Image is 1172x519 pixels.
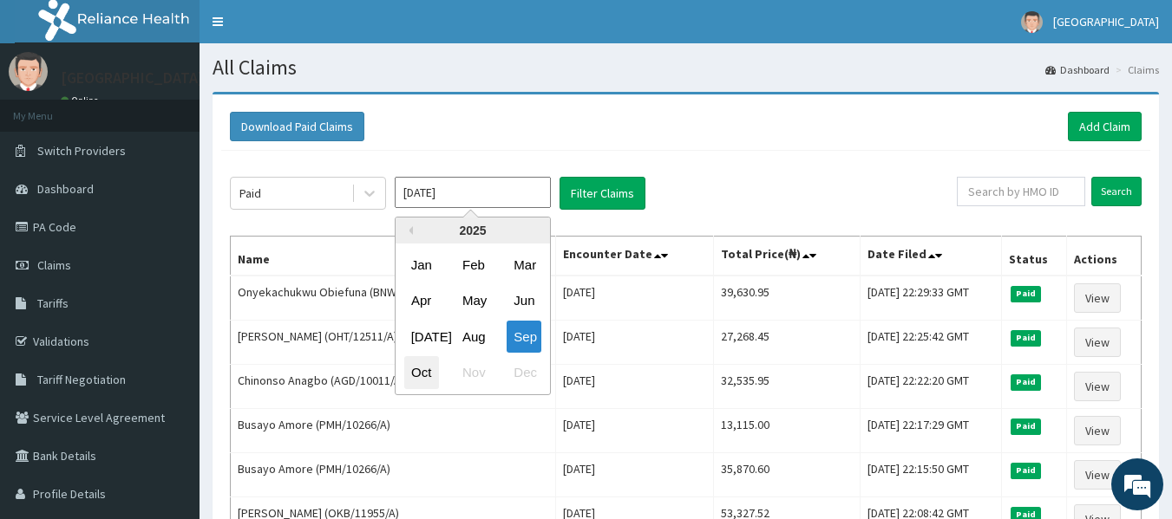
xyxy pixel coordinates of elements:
div: Choose August 2025 [455,321,490,353]
a: View [1074,460,1121,490]
td: [DATE] 22:15:50 GMT [860,453,1001,497]
button: Filter Claims [560,177,645,210]
h1: All Claims [213,56,1159,79]
span: Claims [37,257,71,273]
span: Switch Providers [37,143,126,159]
span: [GEOGRAPHIC_DATA] [1053,14,1159,29]
textarea: Type your message and hit 'Enter' [9,340,331,400]
th: Status [1001,237,1066,276]
span: Tariffs [37,295,69,311]
td: [DATE] 22:17:29 GMT [860,409,1001,453]
div: Choose June 2025 [507,285,541,317]
span: Tariff Negotiation [37,372,126,387]
button: Previous Year [404,226,413,235]
td: 13,115.00 [714,409,861,453]
li: Claims [1111,62,1159,77]
img: User Image [1021,11,1043,33]
div: month 2025-09 [396,247,550,391]
div: Paid [239,185,261,202]
td: 27,268.45 [714,321,861,365]
a: View [1074,283,1121,313]
a: View [1074,328,1121,357]
a: Online [61,94,102,107]
th: Date Filed [860,237,1001,276]
div: Minimize live chat window [285,9,326,50]
input: Select Month and Year [395,177,551,208]
div: Choose July 2025 [404,321,439,353]
span: Paid [1011,286,1042,302]
td: Chinonso Anagbo (AGD/10011/A) [231,365,556,409]
span: Paid [1011,418,1042,434]
td: Busayo Amore (PMH/10266/A) [231,453,556,497]
div: 2025 [396,217,550,243]
td: [DATE] [556,409,714,453]
td: 39,630.95 [714,276,861,321]
th: Total Price(₦) [714,237,861,276]
input: Search by HMO ID [957,177,1085,206]
span: Paid [1011,463,1042,478]
span: We're online! [101,152,239,327]
td: [DATE] [556,453,714,497]
th: Name [231,237,556,276]
div: Choose October 2025 [404,357,439,389]
a: Dashboard [1045,62,1110,77]
a: Add Claim [1068,112,1142,141]
td: [DATE] 22:22:20 GMT [860,365,1001,409]
span: Dashboard [37,181,94,197]
td: [DATE] 22:29:33 GMT [860,276,1001,321]
a: View [1074,372,1121,401]
a: View [1074,416,1121,445]
span: Paid [1011,374,1042,390]
div: Choose September 2025 [507,321,541,353]
div: Choose March 2025 [507,249,541,281]
td: 35,870.60 [714,453,861,497]
div: Chat with us now [90,97,291,120]
div: Choose February 2025 [455,249,490,281]
button: Download Paid Claims [230,112,364,141]
input: Search [1091,177,1142,206]
p: [GEOGRAPHIC_DATA] [61,70,204,86]
td: [DATE] 22:25:42 GMT [860,321,1001,365]
span: Paid [1011,330,1042,346]
img: User Image [9,52,48,91]
td: Busayo Amore (PMH/10266/A) [231,409,556,453]
td: 32,535.95 [714,365,861,409]
img: d_794563401_company_1708531726252_794563401 [32,87,70,130]
div: Choose January 2025 [404,249,439,281]
td: Onyekachukwu Obiefuna (BNW/10003/A) [231,276,556,321]
div: Choose May 2025 [455,285,490,317]
td: [PERSON_NAME] (OHT/12511/A) [231,321,556,365]
div: Choose April 2025 [404,285,439,317]
th: Actions [1066,237,1141,276]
